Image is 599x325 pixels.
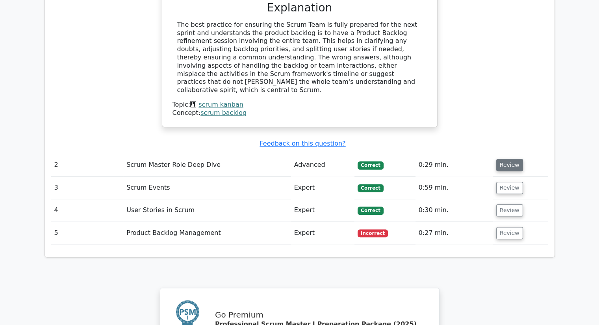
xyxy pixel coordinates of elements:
td: 0:30 min. [415,199,493,222]
a: Feedback on this question? [260,140,345,147]
td: 0:27 min. [415,222,493,244]
td: Scrum Events [123,177,291,199]
td: Scrum Master Role Deep Dive [123,154,291,176]
td: Product Backlog Management [123,222,291,244]
button: Review [496,159,523,171]
button: Review [496,204,523,216]
span: Incorrect [358,229,388,237]
div: Topic: [172,101,427,109]
a: scrum backlog [200,109,247,116]
div: The best practice for ensuring the Scrum Team is fully prepared for the next sprint and understan... [177,21,422,94]
td: 2 [51,154,124,176]
button: Review [496,227,523,239]
h3: Explanation [177,1,422,15]
span: Correct [358,161,383,169]
td: Expert [291,222,355,244]
td: Expert [291,177,355,199]
td: 0:59 min. [415,177,493,199]
td: 3 [51,177,124,199]
td: 5 [51,222,124,244]
td: Advanced [291,154,355,176]
td: 0:29 min. [415,154,493,176]
span: Correct [358,207,383,214]
div: Concept: [172,109,427,117]
td: Expert [291,199,355,222]
span: Correct [358,184,383,192]
button: Review [496,182,523,194]
td: User Stories in Scrum [123,199,291,222]
td: 4 [51,199,124,222]
a: scrum kanban [198,101,243,108]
